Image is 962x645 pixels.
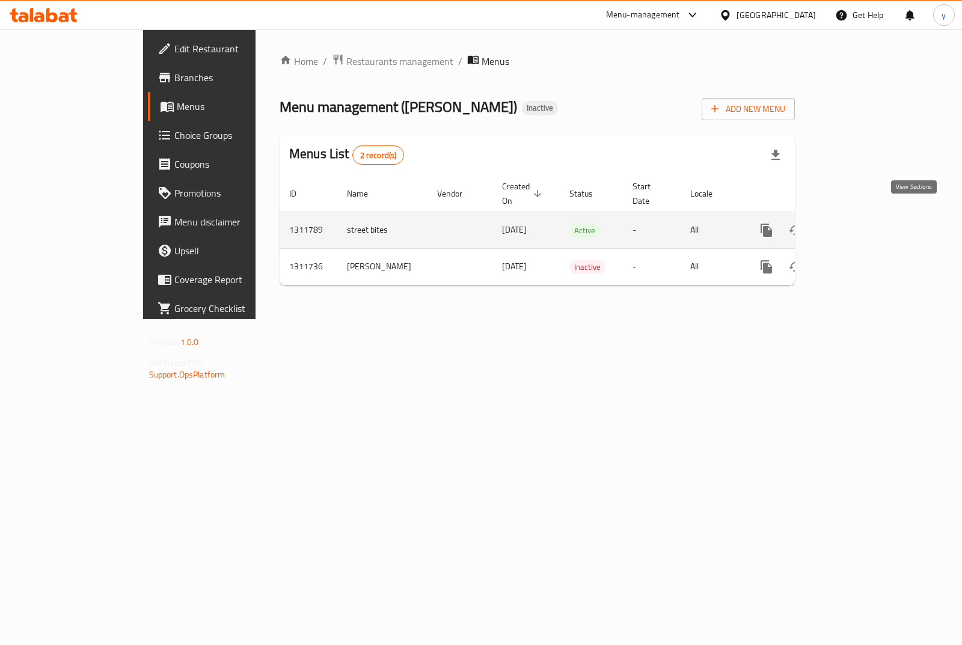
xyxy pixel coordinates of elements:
[148,179,304,207] a: Promotions
[482,54,509,69] span: Menus
[681,248,743,285] td: All
[711,102,785,117] span: Add New Menu
[781,252,810,281] button: Change Status
[437,186,478,201] span: Vendor
[502,222,527,237] span: [DATE]
[280,176,877,286] table: enhanced table
[623,212,681,248] td: -
[174,215,294,229] span: Menu disclaimer
[569,260,605,274] span: Inactive
[148,265,304,294] a: Coverage Report
[174,272,294,287] span: Coverage Report
[633,179,666,208] span: Start Date
[280,53,795,69] nav: breadcrumb
[702,98,795,120] button: Add New Menu
[623,248,681,285] td: -
[149,367,225,382] a: Support.OpsPlatform
[606,8,680,22] div: Menu-management
[942,8,946,22] span: y
[149,334,179,350] span: Version:
[353,150,404,161] span: 2 record(s)
[289,145,404,165] h2: Menus List
[177,99,294,114] span: Menus
[681,212,743,248] td: All
[458,54,462,69] li: /
[148,294,304,323] a: Grocery Checklist
[180,334,199,350] span: 1.0.0
[148,207,304,236] a: Menu disclaimer
[148,150,304,179] a: Coupons
[690,186,728,201] span: Locale
[174,128,294,142] span: Choice Groups
[148,236,304,265] a: Upsell
[502,258,527,274] span: [DATE]
[752,216,781,245] button: more
[280,93,517,120] span: Menu management ( [PERSON_NAME] )
[522,103,558,113] span: Inactive
[743,176,877,212] th: Actions
[761,141,790,170] div: Export file
[174,186,294,200] span: Promotions
[148,34,304,63] a: Edit Restaurant
[280,248,337,285] td: 1311736
[174,70,294,85] span: Branches
[569,224,600,237] span: Active
[174,41,294,56] span: Edit Restaurant
[148,92,304,121] a: Menus
[569,186,608,201] span: Status
[737,8,816,22] div: [GEOGRAPHIC_DATA]
[174,301,294,316] span: Grocery Checklist
[289,186,312,201] span: ID
[174,243,294,258] span: Upsell
[174,157,294,171] span: Coupons
[502,179,545,208] span: Created On
[332,53,453,69] a: Restaurants management
[752,252,781,281] button: more
[323,54,327,69] li: /
[347,186,384,201] span: Name
[337,248,427,285] td: [PERSON_NAME]
[149,355,204,370] span: Get support on:
[337,212,427,248] td: street bites
[346,54,453,69] span: Restaurants management
[522,101,558,115] div: Inactive
[569,223,600,237] div: Active
[148,63,304,92] a: Branches
[148,121,304,150] a: Choice Groups
[352,145,405,165] div: Total records count
[280,212,337,248] td: 1311789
